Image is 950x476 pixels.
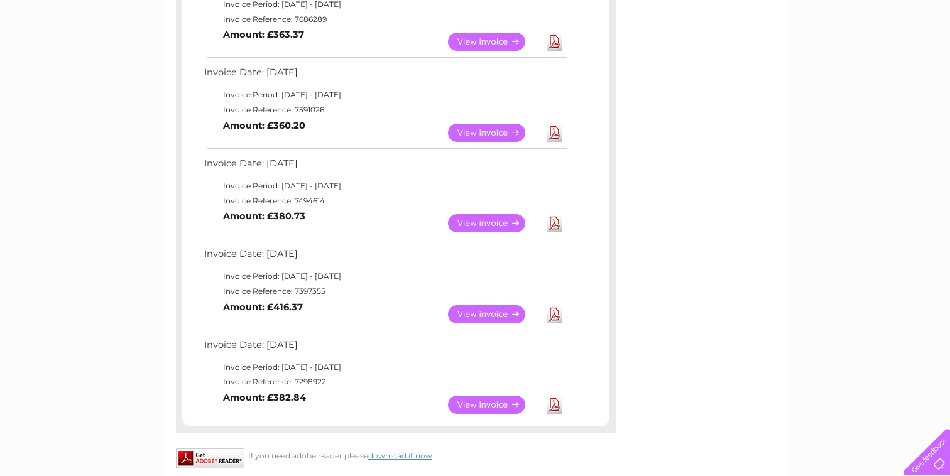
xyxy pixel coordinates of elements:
[201,102,569,117] td: Invoice Reference: 7591026
[448,214,540,232] a: View
[179,7,773,61] div: Clear Business is a trading name of Verastar Limited (registered in [GEOGRAPHIC_DATA] No. 3667643...
[223,120,305,131] b: Amount: £360.20
[201,12,569,27] td: Invoice Reference: 7686289
[795,53,833,63] a: Telecoms
[729,53,753,63] a: Water
[547,214,562,232] a: Download
[201,269,569,284] td: Invoice Period: [DATE] - [DATE]
[223,301,303,313] b: Amount: £416.37
[201,337,569,360] td: Invoice Date: [DATE]
[223,210,305,222] b: Amount: £380.73
[448,396,540,414] a: View
[223,392,306,403] b: Amount: £382.84
[201,87,569,102] td: Invoice Period: [DATE] - [DATE]
[547,124,562,142] a: Download
[547,396,562,414] a: Download
[33,33,97,71] img: logo.png
[201,178,569,193] td: Invoice Period: [DATE] - [DATE]
[760,53,788,63] a: Energy
[201,374,569,389] td: Invoice Reference: 7298922
[201,64,569,87] td: Invoice Date: [DATE]
[368,451,432,460] a: download it now
[866,53,897,63] a: Contact
[201,284,569,299] td: Invoice Reference: 7397355
[547,33,562,51] a: Download
[448,305,540,323] a: View
[223,29,304,40] b: Amount: £363.37
[201,246,569,269] td: Invoice Date: [DATE]
[176,448,616,460] div: If you need adobe reader please .
[909,53,938,63] a: Log out
[448,124,540,142] a: View
[201,193,569,208] td: Invoice Reference: 7494614
[547,305,562,323] a: Download
[448,33,540,51] a: View
[201,155,569,178] td: Invoice Date: [DATE]
[713,6,800,22] a: 0333 014 3131
[201,360,569,375] td: Invoice Period: [DATE] - [DATE]
[841,53,859,63] a: Blog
